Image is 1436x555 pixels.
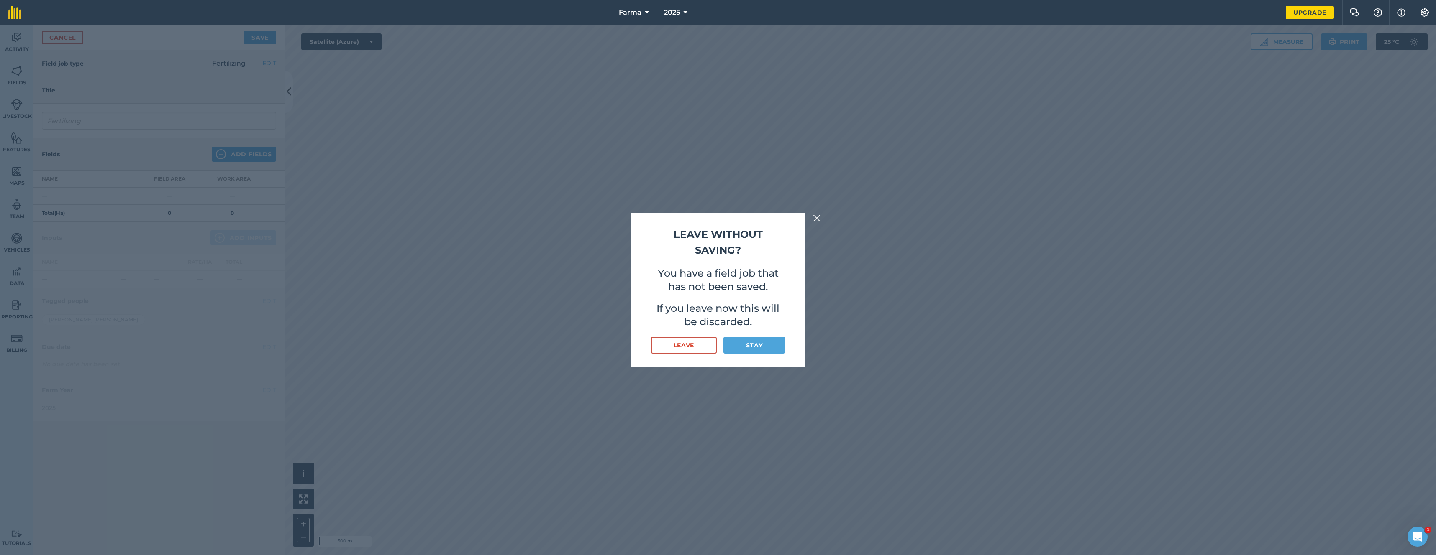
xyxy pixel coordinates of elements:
[651,302,785,328] p: If you leave now this will be discarded.
[651,337,717,354] button: Leave
[1425,527,1431,533] span: 1
[813,213,821,223] img: svg+xml;base64,PHN2ZyB4bWxucz0iaHR0cDovL3d3dy53My5vcmcvMjAwMC9zdmciIHdpZHRoPSIyMiIgaGVpZ2h0PSIzMC...
[651,267,785,293] p: You have a field job that has not been saved.
[664,8,680,18] span: 2025
[619,8,641,18] span: Farma
[1420,8,1430,17] img: A cog icon
[651,227,785,259] h2: Leave without saving?
[1286,6,1334,19] a: Upgrade
[1349,8,1359,17] img: Two speech bubbles overlapping with the left bubble in the forefront
[1397,8,1405,18] img: svg+xml;base64,PHN2ZyB4bWxucz0iaHR0cDovL3d3dy53My5vcmcvMjAwMC9zdmciIHdpZHRoPSIxNyIgaGVpZ2h0PSIxNy...
[1408,527,1428,547] iframe: Intercom live chat
[8,6,21,19] img: fieldmargin Logo
[723,337,785,354] button: Stay
[1373,8,1383,17] img: A question mark icon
